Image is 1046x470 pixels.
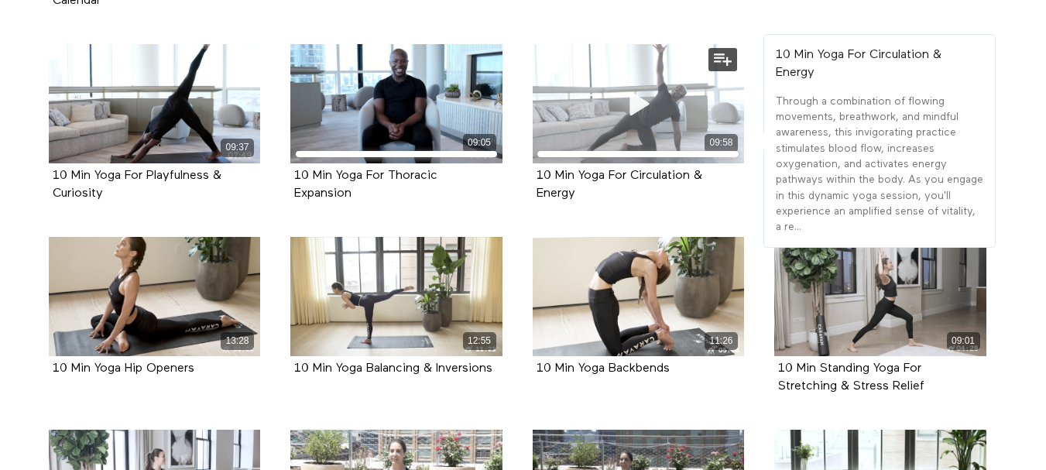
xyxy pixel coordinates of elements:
button: Add to my list [708,48,737,71]
strong: 10 Min Yoga Hip Openers [53,362,194,375]
a: 10 Min Yoga Balancing & Inversions 12:55 [290,237,502,356]
a: 10 Min Yoga For Thoracic Expansion [294,170,437,199]
a: 10 Min Standing Yoga For Stretching & Stress Relief [778,362,924,392]
strong: 10 Min Yoga For Thoracic Expansion [294,170,437,200]
a: 10 Min Yoga For Playfulness & Curiosity 09:37 [49,44,261,163]
div: 09:58 [705,134,738,152]
strong: 10 Min Yoga Balancing & Inversions [294,362,492,375]
a: 10 Min Yoga Hip Openers [53,362,194,374]
strong: 10 Min Yoga For Circulation & Energy [776,49,941,79]
strong: 10 Min Yoga For Circulation & Energy [537,170,702,200]
p: Through a combination of flowing movements, breathwork, and mindful awareness, this invigorating ... [776,94,983,235]
a: 10 Min Yoga For Thoracic Expansion 09:05 [290,44,502,163]
div: 12:55 [463,332,496,350]
a: 10 Min Yoga Balancing & Inversions [294,362,492,374]
a: 10 Min Yoga Backbends 11:26 [533,237,745,356]
div: 13:28 [221,332,254,350]
div: 11:26 [705,332,738,350]
a: 10 Min Yoga Hip Openers 13:28 [49,237,261,356]
a: 10 Min Yoga For Playfulness & Curiosity [53,170,221,199]
a: 10 Min Yoga For Circulation & Energy 09:58 [533,44,745,163]
div: 09:01 [947,332,980,350]
a: 10 Min Yoga For Circulation & Energy [537,170,702,199]
strong: 10 Min Yoga For Playfulness & Curiosity [53,170,221,200]
a: 10 Min Standing Yoga For Stretching & Stress Relief 09:01 [774,237,986,356]
div: 09:05 [463,134,496,152]
div: 09:37 [221,139,254,156]
a: 10 Min Yoga Backbends [537,362,670,374]
strong: 10 Min Yoga Backbends [537,362,670,375]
